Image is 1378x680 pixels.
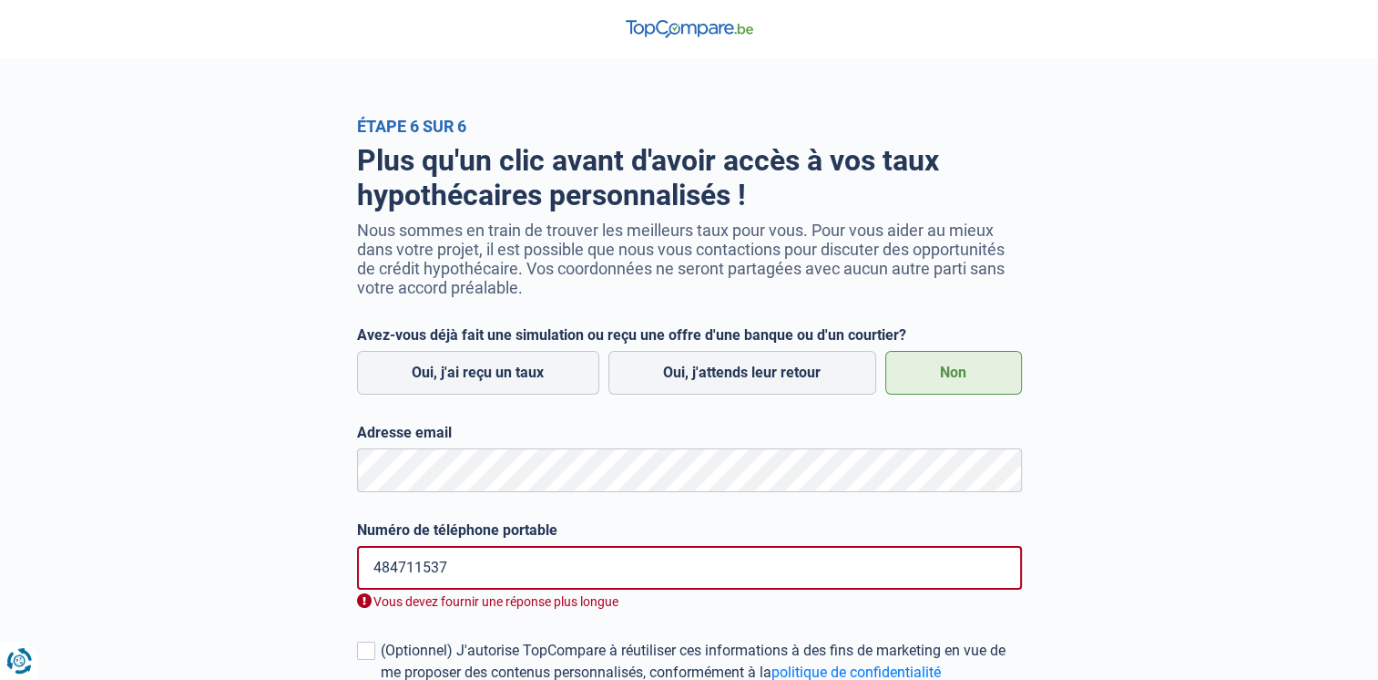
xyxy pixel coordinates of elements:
img: TopCompare Logo [626,20,753,38]
label: Oui, j'attends leur retour [608,351,876,395]
input: 0401020304 [357,546,1022,590]
label: Avez-vous déjà fait une simulation ou reçu une offre d'une banque ou d'un courtier? [357,326,1022,344]
div: Étape 6 sur 6 [357,117,1022,136]
h1: Plus qu'un clic avant d'avoir accès à vos taux hypothécaires personnalisés ! [357,143,1022,213]
label: Non [885,351,1022,395]
div: Vous devez fournir une réponse plus longue [357,593,1022,611]
label: Numéro de téléphone portable [357,521,1022,539]
label: Oui, j'ai reçu un taux [357,351,599,395]
label: Adresse email [357,424,1022,441]
p: Nous sommes en train de trouver les meilleurs taux pour vous. Pour vous aider au mieux dans votre... [357,221,1022,297]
